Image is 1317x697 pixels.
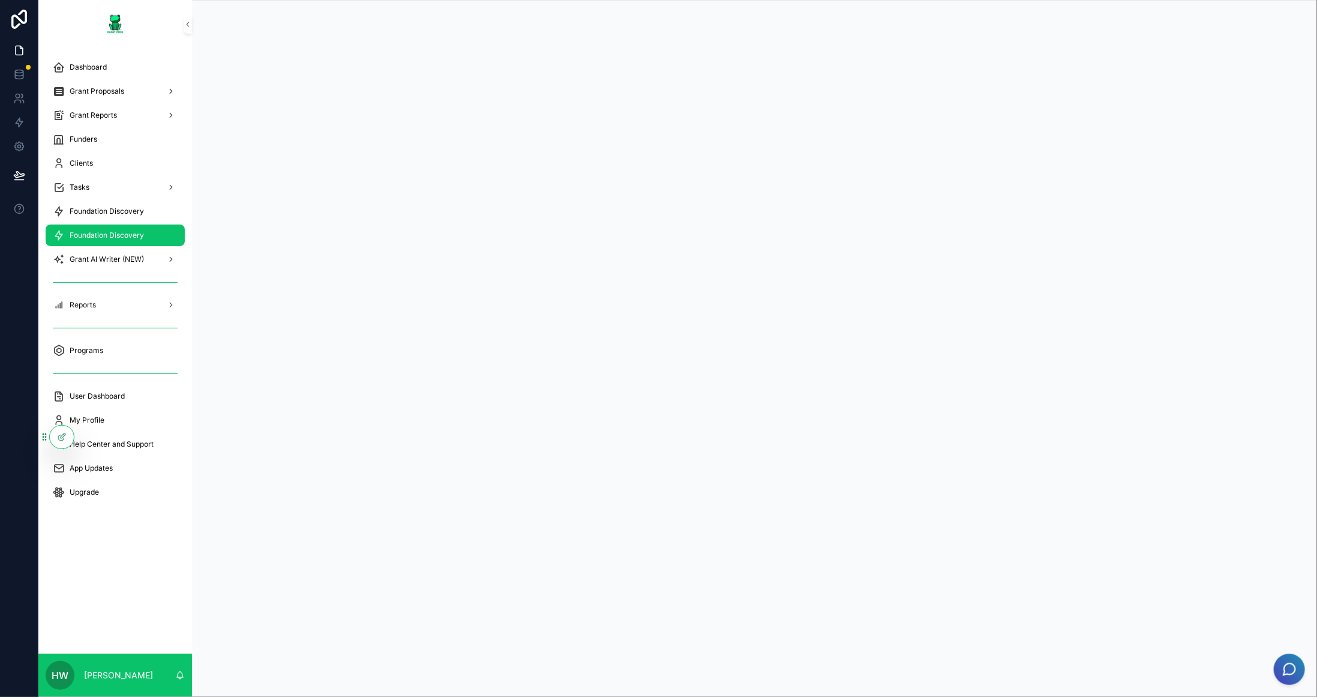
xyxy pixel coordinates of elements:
span: Grant Reports [70,110,117,120]
span: Foundation Discovery [70,207,144,216]
span: User Dashboard [70,391,125,401]
a: My Profile [46,409,185,431]
a: Foundation Discovery [46,225,185,246]
span: Grant Proposals [70,86,124,96]
a: Dashboard [46,56,185,78]
p: [PERSON_NAME] [84,669,153,681]
a: Tasks [46,177,185,198]
a: Funders [46,128,185,150]
span: Grant AI Writer (NEW) [70,255,144,264]
a: Grant AI Writer (NEW) [46,249,185,270]
div: scrollable content [38,48,192,519]
span: Upgrade [70,487,99,497]
span: Clients [70,158,93,168]
a: Reports [46,294,185,316]
span: Foundation Discovery [70,231,144,240]
span: My Profile [70,415,104,425]
a: App Updates [46,457,185,479]
span: Dashboard [70,62,107,72]
a: Grant Reports [46,104,185,126]
a: Clients [46,152,185,174]
span: Programs [70,346,103,355]
span: App Updates [70,463,113,473]
a: Programs [46,340,185,361]
span: Funders [70,134,97,144]
span: Reports [70,300,96,310]
span: Help Center and Support [70,439,154,449]
a: User Dashboard [46,385,185,407]
span: HW [52,668,68,683]
a: Grant Proposals [46,80,185,102]
a: Help Center and Support [46,433,185,455]
a: Foundation Discovery [46,201,185,222]
a: Upgrade [46,481,185,503]
span: Tasks [70,183,89,192]
img: App logo [106,14,125,34]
